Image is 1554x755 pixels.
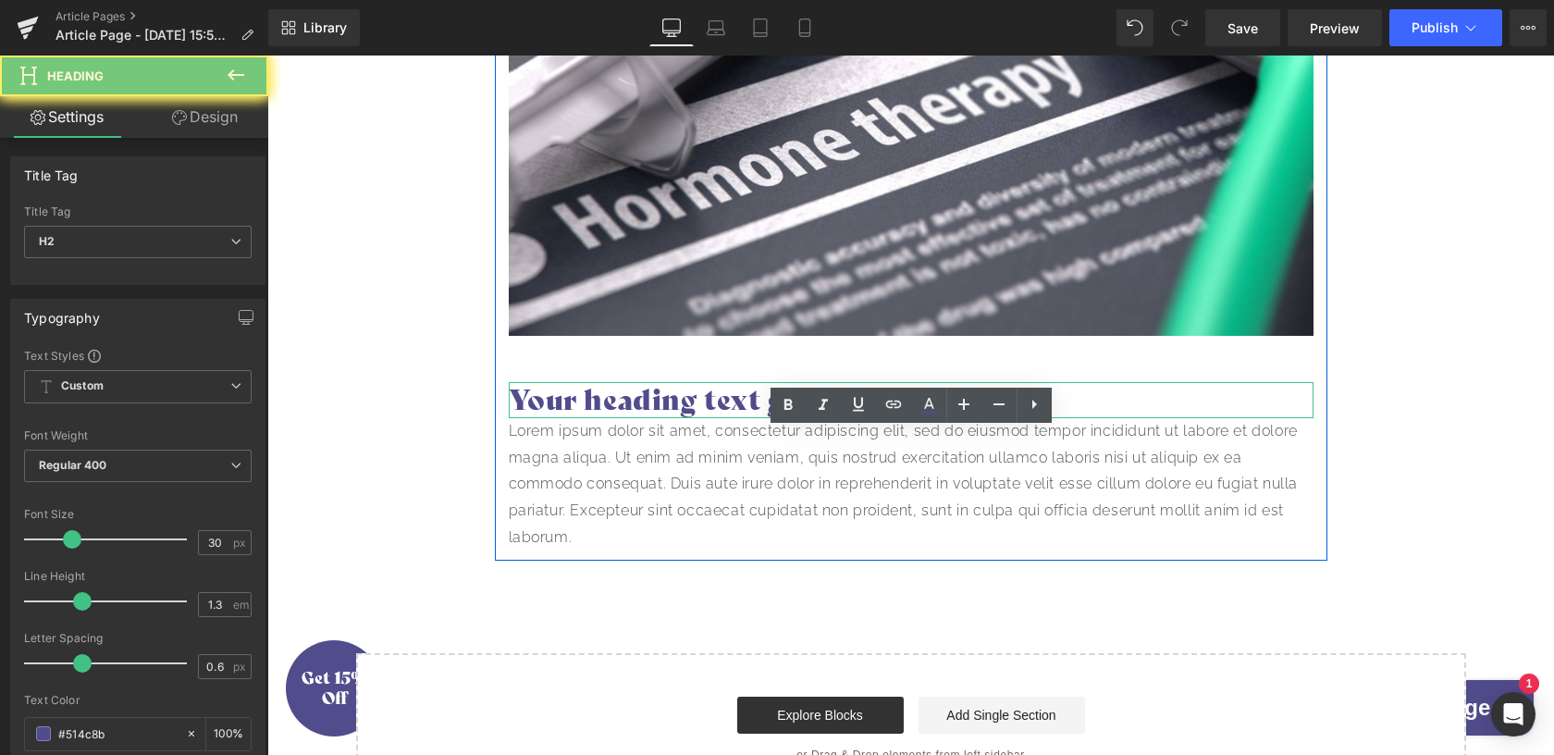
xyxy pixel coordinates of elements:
a: Preview [1288,9,1382,46]
a: Explore Blocks [470,641,636,678]
a: Desktop [649,9,694,46]
div: Line Height [24,570,252,583]
span: Save [1227,19,1258,38]
span: Publish [1412,20,1458,35]
a: Tablet [738,9,783,46]
div: Letter Spacing [24,632,252,645]
div: Title Tag [24,157,79,183]
span: em [233,599,249,611]
b: H2 [39,234,55,248]
span: Heading [609,333,659,355]
div: % [206,718,251,750]
span: Preview [1310,19,1360,38]
div: Font Weight [24,429,252,442]
b: Custom [61,378,104,394]
span: px [233,661,249,673]
div: Typography [24,300,100,326]
a: Laptop [694,9,738,46]
b: Regular 400 [39,458,107,472]
a: New Library [268,9,360,46]
div: Text Styles [24,348,252,363]
p: Lorem ipsum dolor sit amet, consectetur adipiscing elit, sed do eiusmod tempor incididunt ut labo... [241,363,1046,496]
a: Article Pages [55,9,268,24]
span: px [233,537,249,549]
p: or Drag & Drop elements from left sidebar [118,693,1169,706]
span: Article Page - [DATE] 15:52:46 [55,28,233,43]
span: Heading [47,68,104,83]
a: Add Single Section [651,641,818,678]
a: Mobile [783,9,827,46]
button: Publish [1389,9,1502,46]
div: Open Intercom Messenger [1491,692,1535,736]
div: Text Color [24,694,252,707]
a: Design [138,96,272,138]
span: Library [303,19,347,36]
div: Title Tag [24,205,252,218]
a: Expand / Collapse [678,333,697,355]
button: Undo [1116,9,1153,46]
input: Color [58,724,177,744]
button: More [1510,9,1547,46]
div: Font Size [24,508,252,521]
button: Redo [1161,9,1198,46]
